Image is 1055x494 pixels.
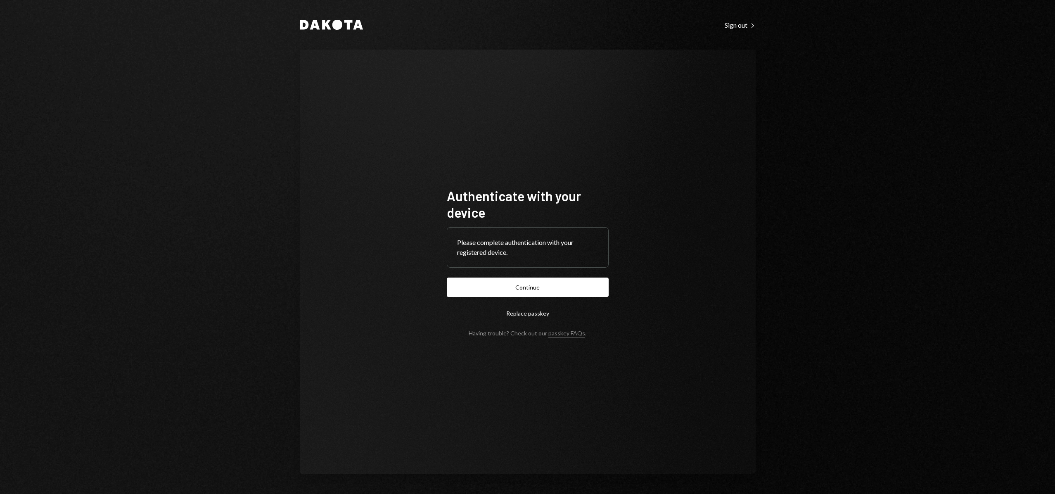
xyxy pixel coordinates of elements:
a: passkey FAQs [548,330,585,337]
button: Replace passkey [447,304,609,323]
div: Having trouble? Check out our . [469,330,586,337]
a: Sign out [725,20,756,29]
button: Continue [447,278,609,297]
div: Sign out [725,21,756,29]
div: Please complete authentication with your registered device. [457,237,598,257]
h1: Authenticate with your device [447,188,609,221]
